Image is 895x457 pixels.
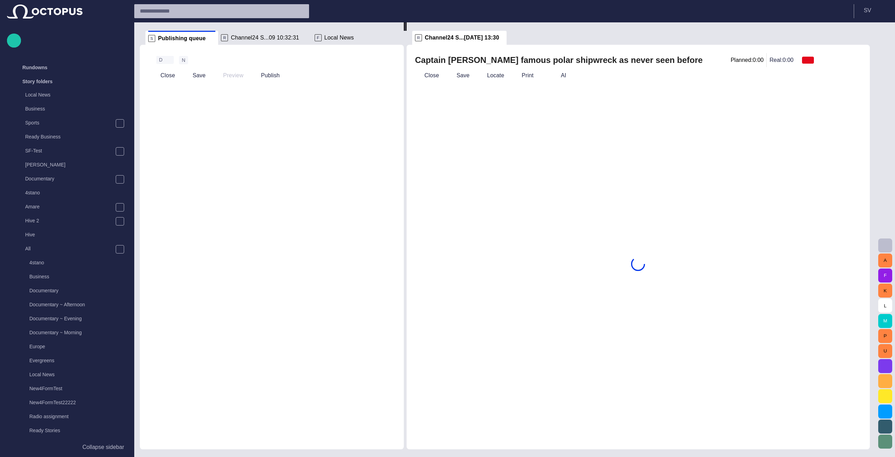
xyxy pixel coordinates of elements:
button: Print [509,69,546,82]
p: Sports [25,119,115,126]
div: Local News [15,368,127,382]
button: Close [148,69,178,82]
span: Channel24 S...[DATE] 13:30 [425,34,499,41]
button: SV [858,4,891,17]
p: Documentary ~ Evening [29,315,127,322]
button: U [878,344,892,358]
div: Documentary ~ Morning [15,326,127,340]
span: Local News [324,34,354,41]
div: New4FormTest [15,382,127,396]
button: AI [549,69,569,82]
div: RChannel24 S...09 10:32:31 [218,31,312,45]
p: [PERSON_NAME] [25,161,127,168]
div: Local News [11,88,127,102]
p: Europe [29,343,127,350]
p: Radio assignment [29,413,127,420]
button: L [878,299,892,313]
p: Documentary [25,175,115,182]
p: New4FormTest22222 [29,399,127,406]
p: SF-Test [25,147,115,154]
p: Story folders [22,78,52,85]
h2: Captain Scott’s famous polar shipwreck as never seen before [415,55,703,66]
button: Publish [249,69,282,82]
div: 4stano [11,186,127,200]
div: 4stano [15,256,127,270]
p: Business [29,273,127,280]
p: Documentary ~ Afternoon [29,301,127,308]
p: F [315,34,322,41]
div: Radio assignment [15,410,127,424]
p: Ready Stories [29,427,127,434]
p: Local News [29,371,127,378]
p: Documentary ~ Morning [29,329,127,336]
button: F [878,269,892,283]
button: Locate [475,69,507,82]
button: Save [444,69,472,82]
div: FLocal News [312,31,367,45]
p: Amare [25,203,115,210]
span: Publishing queue [158,35,206,42]
div: Documentary [15,284,127,298]
p: S [148,35,155,42]
img: Octopus News Room [7,5,83,19]
div: Evergreens [15,354,127,368]
div: RChannel24 S...[DATE] 13:30 [412,31,507,45]
p: 4stano [29,259,127,266]
p: Collapse sidebar [83,443,124,451]
div: Business [15,270,127,284]
p: New4FormTest [29,385,127,392]
div: Documentary ~ Afternoon [15,298,127,312]
button: Close [412,69,442,82]
ul: main menu [7,60,127,440]
span: Channel24 S...09 10:32:31 [231,34,299,41]
div: Sports [11,116,127,130]
p: Ready Business [25,133,127,140]
button: P [878,329,892,343]
p: R [221,34,228,41]
p: Local News [25,91,127,98]
button: Save [180,69,208,82]
div: Documentary [11,172,127,186]
div: Documentary ~ Evening [15,312,127,326]
button: M [878,314,892,328]
p: Documentary [29,287,127,294]
p: Business [25,105,127,112]
div: Hive [11,228,127,242]
div: New4FormTest22222 [15,396,127,410]
span: N [182,57,185,64]
p: Evergreens [29,357,127,364]
p: Hive [25,231,127,238]
p: S V [864,6,871,15]
div: SF-Test [11,144,127,158]
span: D [159,56,163,63]
div: Hive 2 [11,214,127,228]
div: Amare [11,200,127,214]
button: D [154,56,176,64]
p: Real: 0:00 [769,56,794,64]
button: Collapse sidebar [7,440,127,454]
p: All [25,245,115,252]
button: K [878,284,892,298]
button: A [878,254,892,267]
div: Business [11,102,127,116]
p: Rundowns [22,64,48,71]
div: [PERSON_NAME] [11,158,127,172]
div: Europe [15,340,127,354]
p: 4stano [25,189,127,196]
div: Ready Stories [15,424,127,438]
div: Ready Business [11,130,127,144]
p: R [415,34,422,41]
p: Hive 2 [25,217,115,224]
p: Planned: 0:00 [731,56,764,64]
div: SPublishing queue [145,31,218,45]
